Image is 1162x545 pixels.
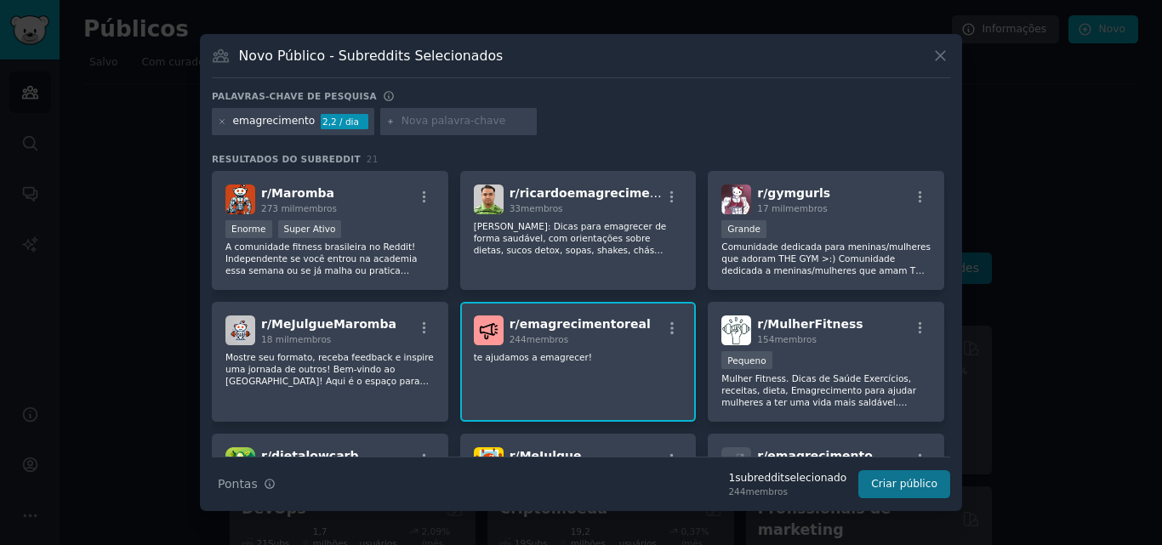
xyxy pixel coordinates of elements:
font: Grande [727,224,760,234]
button: Pontas [212,469,282,499]
font: 17 mil [757,203,785,213]
font: dietalowcarb [271,449,358,463]
font: r/ [261,186,271,200]
font: 154 [757,334,774,344]
font: Resultados do Subreddit [212,154,361,164]
font: Criar público [871,478,937,490]
img: MulherFitness [721,315,751,345]
font: r/ [757,186,767,200]
font: membros [294,203,337,213]
font: subreddit [735,472,784,484]
img: MeJulgue [474,447,504,477]
img: Maromba [225,185,255,214]
img: garotas do ginásio [721,185,751,214]
font: selecionado [784,472,846,484]
font: 18 mil [261,334,289,344]
font: emagrecimento [233,115,316,127]
font: MulherFitness [767,317,863,331]
font: 21 [367,154,379,164]
font: 33 [510,203,521,213]
font: gymgurls [767,186,830,200]
font: [PERSON_NAME]: Dicas para emagrecer de forma saudável, com orientações sobre dietas, sucos detox,... [474,221,667,291]
font: MeJulgueMaromba [271,317,396,331]
font: r/ [757,317,767,331]
font: membros [785,203,828,213]
font: Maromba [271,186,334,200]
font: ricardoemagrecimento1 [520,186,681,200]
font: r/ [261,449,271,463]
font: membros [774,334,817,344]
font: membros [289,334,332,344]
font: 2,2 / dia [322,116,359,127]
img: dieta com baixo teor de carboidratos [225,447,255,477]
font: emagrecimentoreal [520,317,651,331]
font: r/ [261,317,271,331]
font: Comunidade dedicada para meninas/mulheres que adoram THE GYM >:) Comunidade dedicada a meninas/mu... [721,241,931,287]
font: Enorme [231,224,266,234]
font: Pequeno [727,355,766,366]
font: 273 mil [261,203,294,213]
font: membros [521,203,563,213]
font: 1 [728,472,735,484]
font: membros [745,486,788,497]
img: emagrecimento real [474,315,504,345]
font: Novo Público - Subreddits Selecionados [239,48,504,64]
font: A comunidade fitness brasileira no Reddit! Independente se você entrou na academia essa semana ou... [225,241,434,347]
font: Palavras-chave de pesquisa [212,91,377,101]
font: te ajudamos a emagrecer! [474,352,592,362]
font: r/ [510,449,520,463]
font: r/ [510,186,520,200]
img: ricardoemagrecimento1 [474,185,504,214]
font: r/ [510,317,520,331]
font: Super Ativo [284,224,336,234]
font: 244 [510,334,527,344]
font: Mostre seu formato, receba feedback e inspire uma jornada de outros! Bem-vindo ao [GEOGRAPHIC_DAT... [225,352,434,457]
font: MeJulgue [520,449,582,463]
font: membros [527,334,569,344]
font: emagrecimento [767,449,872,463]
font: r/ [757,449,767,463]
font: Mulher Fitness. Dicas de Saúde Exercícios, receitas, dieta, Emagrecimento para ajudar mulheres a ... [721,373,916,419]
img: MeJulgueMaromba [225,315,255,345]
button: Criar público [858,470,950,499]
font: Pontas [218,477,258,491]
input: Nova palavra-chave [402,114,531,129]
font: 244 [728,486,745,497]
